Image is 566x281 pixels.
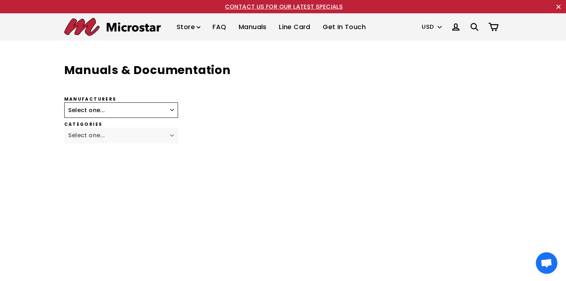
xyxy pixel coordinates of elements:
[64,18,161,36] img: Microstar Electronics
[233,17,272,38] a: Manuals
[317,17,371,38] a: Get In Touch
[171,17,206,38] a: Store
[64,62,390,78] h1: Manuals & Documentation
[64,121,390,128] label: Categories
[273,17,316,38] a: Line Card
[171,17,371,38] ul: Primary
[536,252,557,274] div: Open chat
[64,96,390,102] label: Manufacturers
[207,17,231,38] a: FAQ
[225,3,343,11] a: CONTACT US FOR OUR LATEST SPECIALS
